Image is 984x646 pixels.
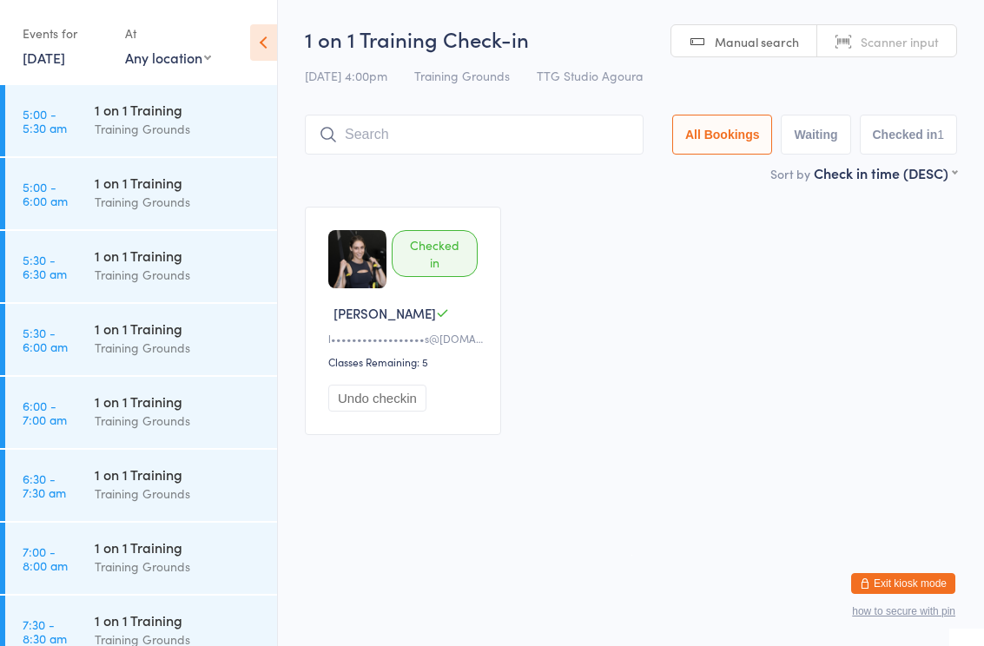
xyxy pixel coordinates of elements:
[23,399,67,426] time: 6:00 - 7:00 am
[781,115,850,155] button: Waiting
[305,24,957,53] h2: 1 on 1 Training Check-in
[95,265,262,285] div: Training Grounds
[414,67,510,84] span: Training Grounds
[5,158,277,229] a: 5:00 -6:00 am1 on 1 TrainingTraining Grounds
[5,450,277,521] a: 6:30 -7:30 am1 on 1 TrainingTraining Grounds
[328,230,386,288] img: image1720831959.png
[5,231,277,302] a: 5:30 -6:30 am1 on 1 TrainingTraining Grounds
[328,331,483,346] div: l••••••••••••••••••s@[DOMAIN_NAME]
[95,100,262,119] div: 1 on 1 Training
[23,180,68,208] time: 5:00 - 6:00 am
[125,19,211,48] div: At
[23,471,66,499] time: 6:30 - 7:30 am
[95,610,262,630] div: 1 on 1 Training
[5,304,277,375] a: 5:30 -6:00 am1 on 1 TrainingTraining Grounds
[23,19,108,48] div: Events for
[125,48,211,67] div: Any location
[860,115,958,155] button: Checked in1
[95,173,262,192] div: 1 on 1 Training
[537,67,643,84] span: TTG Studio Agoura
[95,119,262,139] div: Training Grounds
[95,411,262,431] div: Training Grounds
[328,385,426,412] button: Undo checkin
[95,465,262,484] div: 1 on 1 Training
[5,377,277,448] a: 6:00 -7:00 am1 on 1 TrainingTraining Grounds
[334,304,436,322] span: [PERSON_NAME]
[851,573,955,594] button: Exit kiosk mode
[715,33,799,50] span: Manual search
[23,544,68,572] time: 7:00 - 8:00 am
[23,107,67,135] time: 5:00 - 5:30 am
[95,192,262,212] div: Training Grounds
[328,354,483,369] div: Classes Remaining: 5
[95,392,262,411] div: 1 on 1 Training
[814,163,957,182] div: Check in time (DESC)
[305,115,644,155] input: Search
[305,67,387,84] span: [DATE] 4:00pm
[23,253,67,280] time: 5:30 - 6:30 am
[770,165,810,182] label: Sort by
[5,85,277,156] a: 5:00 -5:30 am1 on 1 TrainingTraining Grounds
[672,115,773,155] button: All Bookings
[23,48,65,67] a: [DATE]
[852,605,955,617] button: how to secure with pin
[937,128,944,142] div: 1
[95,484,262,504] div: Training Grounds
[95,319,262,338] div: 1 on 1 Training
[392,230,478,277] div: Checked in
[23,617,67,645] time: 7:30 - 8:30 am
[95,338,262,358] div: Training Grounds
[95,246,262,265] div: 1 on 1 Training
[95,557,262,577] div: Training Grounds
[23,326,68,353] time: 5:30 - 6:00 am
[861,33,939,50] span: Scanner input
[5,523,277,594] a: 7:00 -8:00 am1 on 1 TrainingTraining Grounds
[95,537,262,557] div: 1 on 1 Training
